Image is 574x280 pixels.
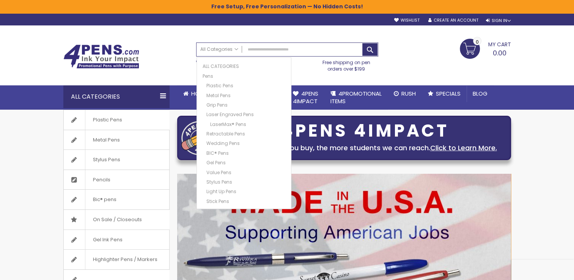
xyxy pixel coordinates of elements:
span: Rush [401,90,416,98]
div: All Categories [63,85,170,108]
span: 4PROMOTIONAL ITEMS [330,90,382,105]
a: Plastic Pens [204,81,287,89]
a: On Sale / Closeouts [64,210,169,230]
span: Plastic Pens [85,110,130,130]
a: Blog [467,85,494,102]
a: LaserMax® Pens [208,120,287,127]
iframe: Google Customer Reviews [511,260,574,280]
span: Highlighter Pens / Markers [85,250,165,269]
div: The more pens you buy, the more students we can reach. [223,143,507,153]
div: 4PENS 4IMPACT [223,123,507,139]
a: Laser Engraved Pens [204,110,287,118]
a: Light Up Pens [204,187,287,195]
div: Sign In [486,18,511,24]
a: Home [177,85,213,102]
a: All Categories [201,61,287,69]
a: Rush [388,85,422,102]
a: Gel Pens [204,158,287,166]
a: All Categories [197,43,242,55]
a: Stick Pens [204,197,287,204]
a: Wishlist [394,17,419,23]
span: Blog [473,90,488,98]
span: Bic® pens [85,190,124,209]
span: Metal Pens [85,130,127,150]
a: Stylus Pens [204,177,287,185]
a: Highlighter Pens / Markers [64,250,169,269]
a: Gel Ink Pens [64,230,169,250]
span: 4Pens 4impact [293,90,318,105]
a: Wedding Pens [204,138,287,146]
a: BIC® Pens [204,148,287,156]
a: Pencils [64,170,169,190]
span: 0 [476,38,479,46]
span: Home [191,90,207,98]
span: All Categories [200,46,238,52]
span: Stylus Pens [85,150,128,170]
a: Mirror Etched [204,206,287,214]
a: Create an Account [428,17,478,23]
a: 0.00 0 [460,39,511,58]
span: Gel Ink Pens [85,230,130,250]
a: Metal Pens [64,130,169,150]
span: Pencils [85,170,118,190]
div: Free shipping on pen orders over $199 [315,57,378,72]
span: 0.00 [493,48,506,58]
a: 4Pens4impact [287,85,324,110]
a: Grip Pens [204,100,287,108]
a: Specials [422,85,467,102]
a: Metal Pens [204,91,287,99]
a: Retractable Pens [204,129,287,137]
img: four_pen_logo.png [181,121,219,155]
a: Pens [201,71,287,79]
span: On Sale / Closeouts [85,210,149,230]
a: Plastic Pens [64,110,169,130]
a: Click to Learn More. [430,143,497,153]
span: Specials [436,90,461,98]
img: 4Pens Custom Pens and Promotional Products [63,44,139,69]
a: 4PROMOTIONALITEMS [324,85,388,110]
a: Stylus Pens [64,150,169,170]
a: Bic® pens [64,190,169,209]
a: Value Pens [204,168,287,176]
